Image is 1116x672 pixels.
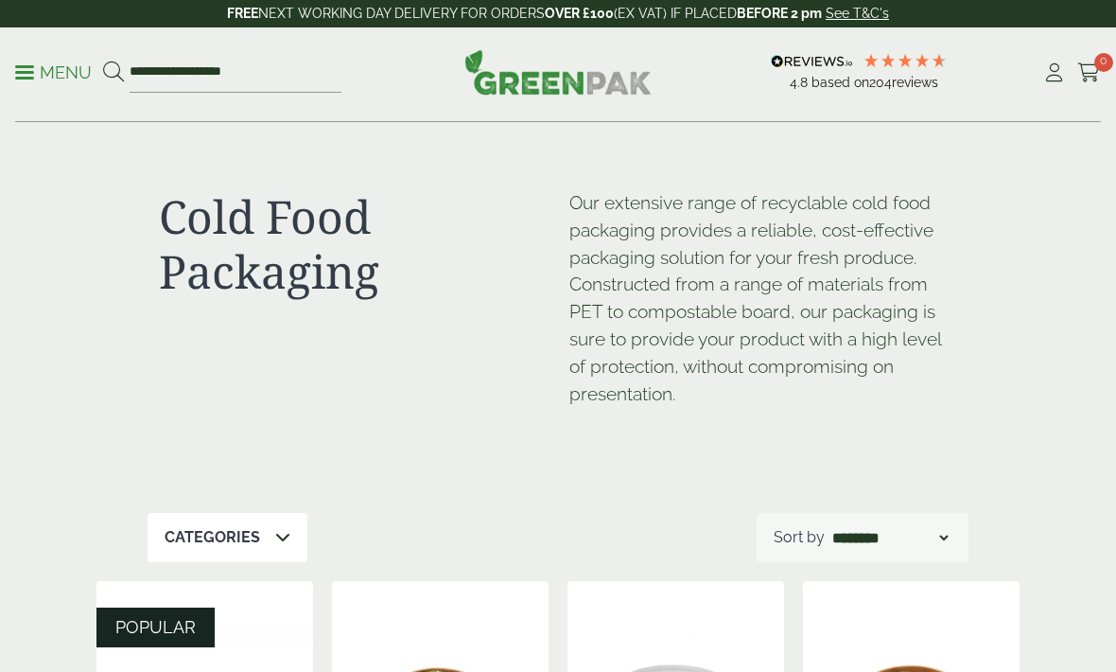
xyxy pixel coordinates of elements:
[826,6,889,21] a: See T&C's
[828,526,951,549] select: Shop order
[159,189,547,298] h1: Cold Food Packaging
[737,6,822,21] strong: BEFORE 2 pm
[115,617,196,637] span: POPULAR
[464,49,652,95] img: GreenPak Supplies
[790,75,811,90] span: 4.8
[869,75,892,90] span: 204
[1042,63,1066,82] i: My Account
[1077,63,1101,82] i: Cart
[15,62,92,84] p: Menu
[227,6,258,21] strong: FREE
[569,189,957,407] p: Our extensive range of recyclable cold food packaging provides a reliable, cost-effective packagi...
[165,526,260,549] p: Categories
[771,55,853,68] img: REVIEWS.io
[892,75,938,90] span: reviews
[863,52,948,69] div: 4.79 Stars
[545,6,614,21] strong: OVER £100
[1077,59,1101,87] a: 0
[774,526,825,549] p: Sort by
[811,75,869,90] span: Based on
[15,62,92,80] a: Menu
[1094,53,1113,72] span: 0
